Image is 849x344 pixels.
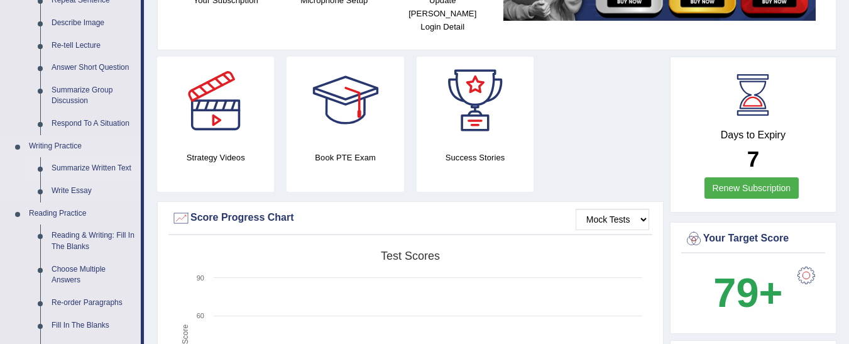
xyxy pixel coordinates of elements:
a: Re-order Paragraphs [46,292,141,314]
a: Summarize Written Text [46,157,141,180]
b: 79+ [713,270,782,316]
a: Choose Multiple Answers [46,258,141,292]
b: 7 [747,147,759,171]
a: Fill In The Blanks [46,314,141,337]
a: Reading Practice [23,203,141,225]
h4: Strategy Videos [157,151,274,164]
text: 60 [197,312,204,319]
h4: Success Stories [417,151,534,164]
a: Summarize Group Discussion [46,79,141,113]
a: Re-tell Lecture [46,35,141,57]
div: Your Target Score [684,230,822,248]
a: Answer Short Question [46,57,141,79]
a: Respond To A Situation [46,113,141,135]
a: Write Essay [46,180,141,203]
a: Describe Image [46,12,141,35]
a: Writing Practice [23,135,141,158]
h4: Book PTE Exam [287,151,403,164]
h4: Days to Expiry [684,130,822,141]
a: Renew Subscription [704,177,799,199]
a: Reading & Writing: Fill In The Blanks [46,225,141,258]
tspan: Test scores [381,250,440,262]
div: Score Progress Chart [172,209,649,228]
text: 90 [197,274,204,282]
